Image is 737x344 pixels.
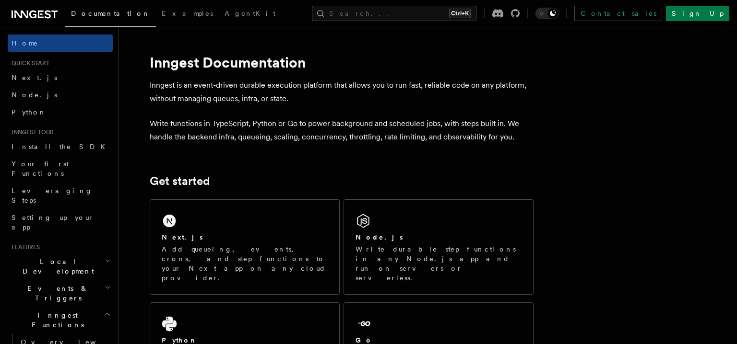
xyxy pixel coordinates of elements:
[8,209,113,236] a: Setting up your app
[8,284,105,303] span: Events & Triggers
[8,182,113,209] a: Leveraging Steps
[8,253,113,280] button: Local Development
[150,117,534,144] p: Write functions in TypeScript, Python or Go to power background and scheduled jobs, with steps bu...
[12,214,94,231] span: Setting up your app
[162,10,213,17] span: Examples
[8,257,105,276] span: Local Development
[356,232,403,242] h2: Node.js
[150,54,534,71] h1: Inngest Documentation
[8,86,113,103] a: Node.js
[449,9,471,18] kbd: Ctrl+K
[8,59,49,67] span: Quick start
[312,6,476,21] button: Search...Ctrl+K
[12,38,38,48] span: Home
[12,91,57,99] span: Node.js
[150,199,340,295] a: Next.jsAdd queueing, events, crons, and step functions to your Next app on any cloud provider.
[535,8,559,19] button: Toggle dark mode
[8,155,113,182] a: Your first Functions
[344,199,534,295] a: Node.jsWrite durable step functions in any Node.js app and run on servers or serverless.
[12,143,111,150] span: Install the SDK
[65,3,156,27] a: Documentation
[8,280,113,307] button: Events & Triggers
[219,3,281,26] a: AgentKit
[666,6,729,21] a: Sign Up
[8,307,113,333] button: Inngest Functions
[12,160,69,177] span: Your first Functions
[8,128,54,136] span: Inngest tour
[356,244,522,283] p: Write durable step functions in any Node.js app and run on servers or serverless.
[8,103,113,121] a: Python
[8,138,113,155] a: Install the SDK
[12,187,93,204] span: Leveraging Steps
[150,174,210,188] a: Get started
[8,69,113,86] a: Next.js
[12,74,57,81] span: Next.js
[162,232,203,242] h2: Next.js
[225,10,275,17] span: AgentKit
[150,79,534,105] p: Inngest is an event-driven durable execution platform that allows you to run fast, reliable code ...
[8,243,40,251] span: Features
[156,3,219,26] a: Examples
[574,6,662,21] a: Contact sales
[8,310,104,330] span: Inngest Functions
[12,108,47,116] span: Python
[71,10,150,17] span: Documentation
[8,34,113,52] a: Home
[162,244,328,283] p: Add queueing, events, crons, and step functions to your Next app on any cloud provider.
